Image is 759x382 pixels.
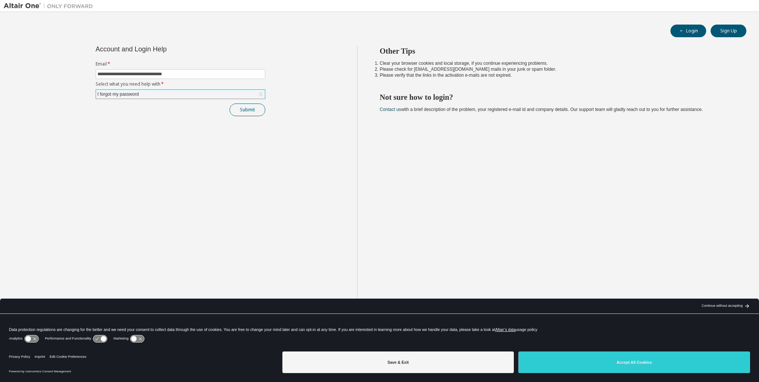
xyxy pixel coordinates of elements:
div: I forgot my password [96,90,265,99]
span: with a brief description of the problem, your registered e-mail id and company details. Our suppo... [380,107,703,112]
li: Please check for [EMAIL_ADDRESS][DOMAIN_NAME] mails in your junk or spam folder. [380,66,733,72]
h2: Other Tips [380,46,733,56]
li: Please verify that the links in the activation e-mails are not expired. [380,72,733,78]
label: Email [96,61,265,67]
label: Select what you need help with [96,81,265,87]
h2: Not sure how to login? [380,92,733,102]
a: Contact us [380,107,401,112]
img: Altair One [4,2,97,10]
div: I forgot my password [96,90,140,98]
button: Submit [230,104,265,116]
button: Sign Up [711,25,746,37]
div: Account and Login Help [96,46,231,52]
button: Login [670,25,706,37]
li: Clear your browser cookies and local storage, if you continue experiencing problems. [380,60,733,66]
